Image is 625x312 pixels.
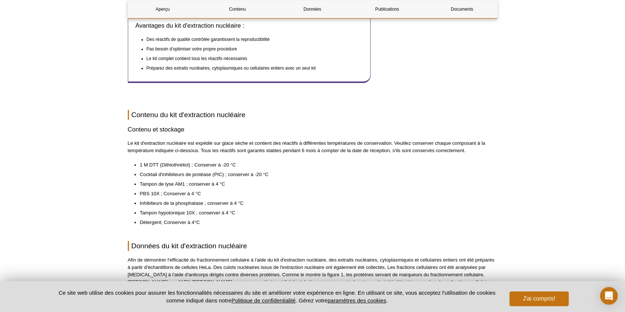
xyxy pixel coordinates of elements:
[147,37,270,42] font: Des réactifs de qualité contrôlée garantissent la reproductibilité
[203,0,272,18] a: Contenu
[128,257,494,299] font: Afin de démontrer l'efficacité du fractionnement cellulaire à l'aide du kit d'extraction nucléair...
[131,111,246,119] font: Contenu du kit d'extraction nucléaire
[128,140,485,153] font: Le kit d'extraction nucléaire est expédié sur glace sèche et contient des réactifs à différentes ...
[600,287,618,305] div: Ouvrir Intercom Messenger
[128,126,185,133] font: Contenu et stockage
[155,7,169,12] font: Aperçu
[278,0,347,18] a: Données
[147,66,316,71] font: Préparez des extraits nucléaires, cytoplasmiques ou cellulaires entiers avec un seul kit
[386,297,388,304] font: .
[523,295,555,302] font: J'ai compris!
[59,290,495,304] font: Ce site web utilise des cookies pour assurer les fonctionnalités nécessaires du site et améliorer...
[128,0,197,18] a: Aperçu
[140,210,235,215] font: Tampon hypotonique 10X ; conserver à 4 °C
[303,7,321,12] font: Données
[327,297,386,304] button: paramètres des cookies
[147,46,237,52] font: Pas besoin d'optimiser votre propre procédure
[296,297,328,304] font: . Gérez votre
[140,220,200,225] font: Détergent; Conserver à 4°C
[509,291,568,306] button: J'ai compris!
[375,7,399,12] font: Publications
[140,181,225,187] font: Tampon de lyse AM1 ; conserver à 4 °C
[427,0,496,18] a: Documents
[140,172,268,177] font: Cocktail d'inhibiteurs de protéase (PIC) ; conserver à -20 °C
[140,200,244,206] font: Inhibiteurs de la phosphatase ; conserver à 4 °C
[229,7,246,12] font: Contenu
[451,7,473,12] font: Documents
[147,56,247,61] font: Le kit complet contient tous les réactifs nécessaires
[352,0,422,18] a: Publications
[140,162,236,168] font: 1 M DTT (Dithiothréitol) ; Conserver à -20 °C
[131,242,247,250] font: Données du kit d'extraction nucléaire
[140,191,201,196] font: PBS 10X ; Conserver à 4 °C
[136,22,245,29] font: Avantages du kit d'extraction nucléaire :
[231,297,295,304] a: Politique de confidentialité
